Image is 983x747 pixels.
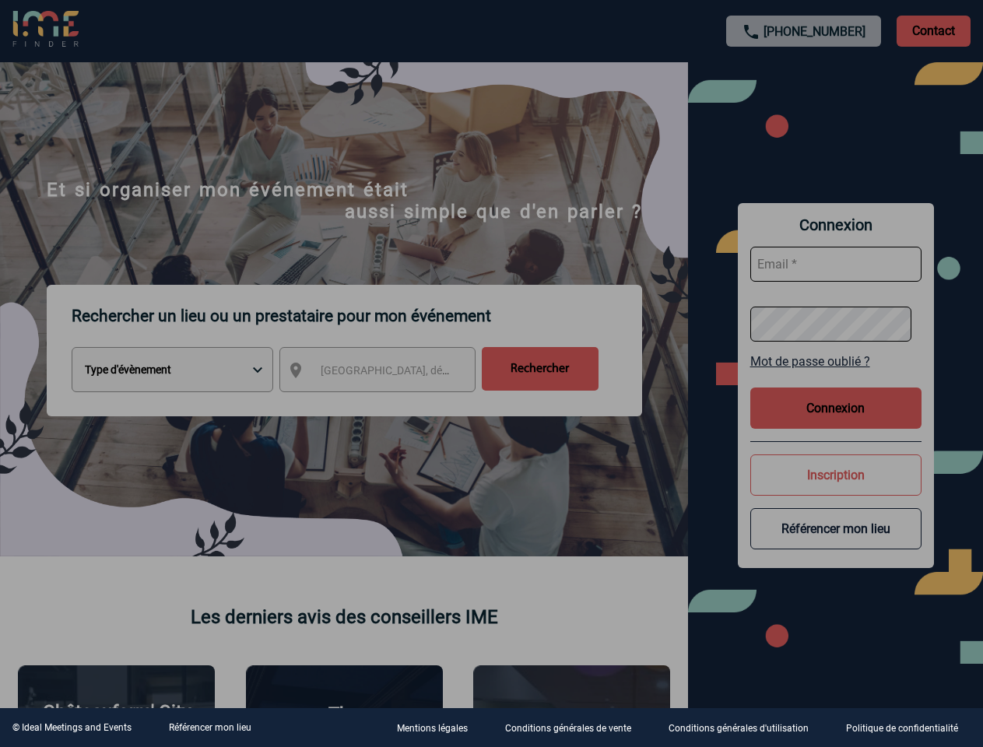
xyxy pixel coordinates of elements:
[656,721,834,735] a: Conditions générales d'utilisation
[505,724,631,735] p: Conditions générales de vente
[397,724,468,735] p: Mentions légales
[169,722,251,733] a: Référencer mon lieu
[669,724,809,735] p: Conditions générales d'utilisation
[846,724,958,735] p: Politique de confidentialité
[834,721,983,735] a: Politique de confidentialité
[12,722,132,733] div: © Ideal Meetings and Events
[384,721,493,735] a: Mentions légales
[493,721,656,735] a: Conditions générales de vente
